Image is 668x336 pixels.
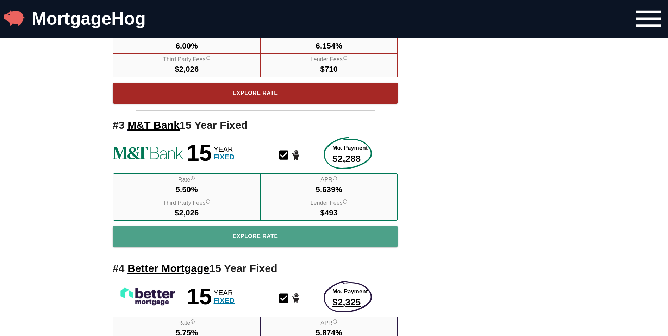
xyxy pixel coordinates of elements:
button: Explore Rate [113,226,398,247]
h2: # 4 15 Year Fixed [113,261,398,276]
span: 5.639% [316,184,343,195]
label: Rate [178,319,195,327]
h2: # 3 15 Year Fixed [113,118,398,133]
span: $2,026 [175,207,199,218]
a: Better Mortgage Logo [113,286,187,306]
svg: Annual Percentage Rate - The interest rate on the loan if lender fees were averaged into each mon... [332,319,337,324]
span: FIXED [214,297,235,304]
span: Mo. Payment [332,144,368,152]
span: See more rates from M&T Bank! [127,119,180,131]
span: 6.00% [176,40,198,51]
img: See more rates from M&T Bank! [113,147,183,159]
svg: Third party fees include fees and taxes paid to non lender entities to facilitate the closing of ... [206,199,211,204]
span: See more rates from Better Mortgage! [127,262,209,274]
span: Mo. Payment [332,288,368,296]
label: Lender Fees [311,199,348,207]
span: FIXED [214,153,235,161]
a: Explore More About this Rate Product [113,226,398,247]
span: $493 [320,207,338,218]
label: Lender Fees [311,56,348,64]
span: 15 [187,285,212,308]
span: YEAR [214,145,235,153]
a: M&T Bank Logo [113,147,187,159]
svg: Lender fees include all fees paid directly to the lender for funding your mortgage. Lender fees i... [343,56,348,61]
span: YEAR [214,289,235,297]
a: Explore More about this rate product [332,144,368,165]
img: MortgageHog Logo [4,7,25,28]
span: Explore Rate [118,88,392,98]
svg: Home Purchase [290,292,302,304]
label: Third Party Fees [163,56,211,64]
svg: Conventional Mortgage [277,149,290,161]
a: MortgageHog [32,9,146,28]
span: $2,325 [332,296,368,309]
span: 15 [187,142,212,164]
svg: Interest Rate "rate", reflects the cost of borrowing. If the interest rate is 3% and your loan is... [190,319,195,324]
label: APR [321,176,337,184]
span: 5.50% [176,184,198,195]
img: See more rates from Better Mortgage! [113,286,183,306]
span: $2,288 [332,152,368,165]
span: Explore Rate [118,232,392,241]
svg: Annual Percentage Rate - The interest rate on the loan if lender fees were averaged into each mon... [332,176,337,181]
a: Explore More about this rate product [332,288,368,309]
label: Rate [178,176,195,184]
span: $710 [320,64,338,75]
label: APR [321,319,337,327]
span: 6.154% [316,40,343,51]
svg: Conventional Mortgage [277,292,290,304]
a: M&T Bank [127,119,180,131]
svg: Home Purchase [290,149,302,161]
svg: Interest Rate "rate", reflects the cost of borrowing. If the interest rate is 3% and your loan is... [190,176,195,181]
a: Explore More About this Rate Product [113,83,398,104]
button: Explore Rate [113,83,398,104]
a: Better Mortgage [127,262,209,274]
span: $2,026 [175,64,199,75]
label: Third Party Fees [163,199,211,207]
svg: Third party fees include fees and taxes paid to non lender entities to facilitate the closing of ... [206,56,211,61]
